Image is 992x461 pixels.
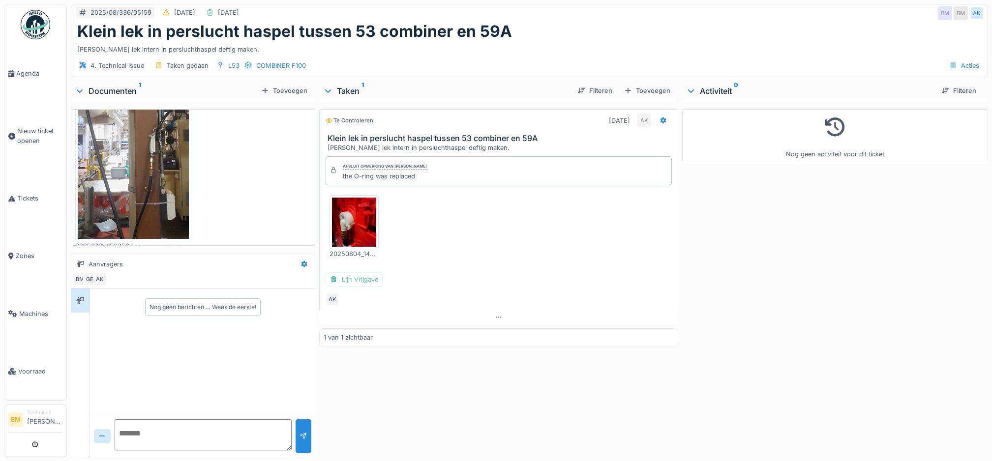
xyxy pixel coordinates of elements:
[75,85,257,97] div: Documenten
[620,84,674,97] div: Toevoegen
[938,6,952,20] div: BM
[4,343,66,400] a: Voorraad
[77,22,512,41] h1: Klein lek in perslucht haspel tussen 53 combiner en 59A
[945,58,984,73] div: Acties
[150,303,256,312] div: Nog geen berichten … Wees de eerste!
[361,85,364,97] sup: 1
[734,85,738,97] sup: 0
[16,69,62,78] span: Agenda
[328,143,674,152] div: [PERSON_NAME] lek intern in persluchthaspel deftig maken.
[167,61,209,70] div: Taken gedaan
[330,249,379,259] div: 20250804_144756.jpg
[323,85,570,97] div: Taken
[16,251,62,260] span: Zones
[970,6,984,20] div: AK
[4,227,66,285] a: Zones
[257,84,311,97] div: Toevoegen
[8,409,62,432] a: BM Technicus[PERSON_NAME]
[954,6,968,20] div: BM
[256,61,306,70] div: COMBINER F100
[21,10,50,39] img: Badge_color-CXgf-gQk.svg
[326,292,339,306] div: AK
[17,126,62,145] span: Nieuw ticket openen
[326,116,373,125] div: Te controleren
[228,61,240,70] div: L53
[4,102,66,170] a: Nieuw ticket openen
[343,172,427,181] div: the O-ring was replaced
[937,84,980,97] div: Filteren
[686,85,933,97] div: Activiteit
[609,116,630,125] div: [DATE]
[89,259,123,269] div: Aanvragers
[328,134,674,143] h3: Klein lek in perslucht haspel tussen 53 combiner en 59A
[27,409,62,416] div: Technicus
[83,272,97,286] div: GE
[689,114,982,159] div: Nog geen activiteit voor dit ticket
[78,11,189,239] img: iq689c02s6wd8m8dtsih1a0rtsyd
[139,85,141,97] sup: 1
[93,272,107,286] div: AK
[90,61,144,70] div: 4. Technical issue
[75,241,191,251] div: 20250721_150659.jpg
[90,8,151,17] div: 2025/08/336/05159
[77,41,982,54] div: [PERSON_NAME] lek intern in persluchthaspel deftig maken.
[18,367,62,376] span: Voorraad
[324,333,373,342] div: 1 van 1 zichtbaar
[27,409,62,430] li: [PERSON_NAME]
[174,8,195,17] div: [DATE]
[17,194,62,203] span: Tickets
[4,170,66,227] a: Tickets
[19,309,62,318] span: Machines
[343,163,427,170] div: Afsluit opmerking van [PERSON_NAME]
[573,84,616,97] div: Filteren
[4,45,66,102] a: Agenda
[637,114,651,127] div: AK
[8,412,23,427] li: BM
[326,272,383,287] div: Lijn Vrijgave
[218,8,239,17] div: [DATE]
[332,198,376,247] img: 3v54gvijxbgtzqq97itcgragi3og
[73,272,87,286] div: BM
[4,285,66,343] a: Machines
